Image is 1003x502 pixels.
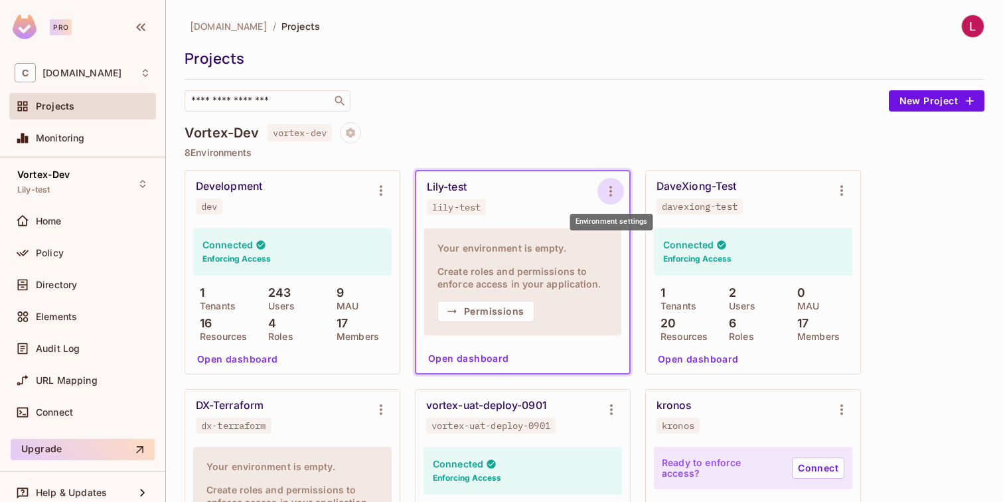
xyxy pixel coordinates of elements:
p: 16 [193,317,212,330]
p: 9 [330,286,344,299]
div: Pro [50,19,72,35]
span: Home [36,216,62,226]
img: Lianxin Lv [962,15,984,37]
div: Development [196,180,262,193]
h4: Your environment is empty. [437,242,608,254]
button: New Project [889,90,984,112]
p: Tenants [654,301,696,311]
p: MAU [791,301,819,311]
div: kronos [656,399,691,412]
p: Members [330,331,379,342]
p: Resources [193,331,247,342]
h4: Connected [433,458,483,470]
p: 17 [791,317,809,330]
div: DaveXiong-Test [656,180,736,193]
h4: Connected [202,238,253,251]
button: Open dashboard [423,348,514,369]
span: Audit Log [36,343,80,354]
span: Elements [36,311,77,322]
span: Projects [36,101,74,112]
div: kronos [662,420,694,431]
span: Monitoring [36,133,85,143]
p: Tenants [193,301,236,311]
p: 0 [791,286,805,299]
button: Open dashboard [192,349,283,370]
div: lily-test [432,202,481,212]
p: Users [722,301,755,311]
span: Project settings [340,129,361,141]
img: SReyMgAAAABJRU5ErkJggg== [13,15,37,39]
span: Policy [36,248,64,258]
p: Roles [262,331,293,342]
div: Environment settings [570,214,653,230]
h4: Vortex-Dev [185,125,260,141]
span: [DOMAIN_NAME] [190,20,268,33]
span: Directory [36,280,77,290]
button: Permissions [437,301,534,322]
h6: Enforcing Access [202,253,271,265]
div: dx-terraform [201,420,266,431]
button: Environment settings [828,396,855,423]
button: Upgrade [11,439,155,460]
p: Users [262,301,295,311]
p: Roles [722,331,754,342]
button: Environment settings [368,396,394,423]
h4: Your environment is empty. [206,460,378,473]
li: / [273,20,276,33]
div: vortex-uat-deploy-0901 [431,420,550,431]
span: URL Mapping [36,375,98,386]
p: Resources [654,331,708,342]
p: 1 [193,286,204,299]
a: Connect [792,458,844,479]
div: dev [201,201,217,212]
span: Help & Updates [36,487,107,498]
p: 6 [722,317,736,330]
p: 2 [722,286,736,299]
div: Projects [185,48,978,68]
span: Connect [36,407,73,418]
p: Members [791,331,840,342]
h4: Connected [663,238,714,251]
p: 1 [654,286,665,299]
p: Ready to enforce access? [662,458,781,479]
span: Workspace: consoleconnect.com [42,68,121,78]
span: Projects [281,20,320,33]
p: 20 [654,317,676,330]
h6: Enforcing Access [433,472,501,484]
span: Vortex-Dev [17,169,70,180]
button: Environment settings [368,177,394,204]
div: davexiong-test [662,201,737,212]
div: Lily-test [427,181,467,194]
span: C [15,63,36,82]
button: Environment settings [828,177,855,204]
h4: Create roles and permissions to enforce access in your application. [437,265,608,290]
p: 4 [262,317,276,330]
h6: Enforcing Access [663,253,732,265]
p: 243 [262,286,291,299]
p: MAU [330,301,358,311]
span: vortex-dev [268,124,333,141]
div: DX-Terraform [196,399,264,412]
button: Environment settings [598,396,625,423]
span: Lily-test [17,185,50,195]
p: 17 [330,317,348,330]
div: vortex-uat-deploy-0901 [426,399,547,412]
button: Open dashboard [653,349,744,370]
button: Environment settings [597,178,624,205]
p: 8 Environments [185,147,984,158]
